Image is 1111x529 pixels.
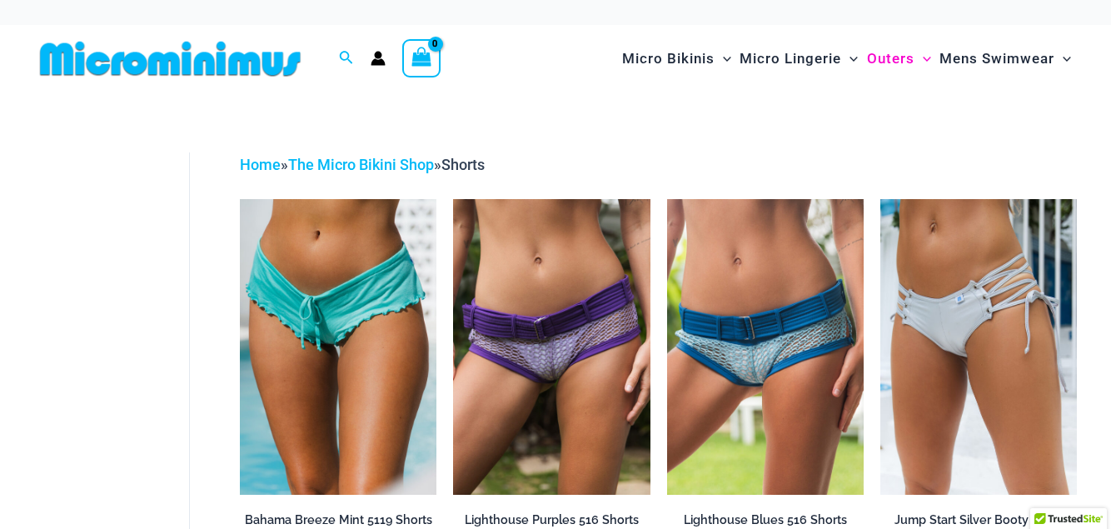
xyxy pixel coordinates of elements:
[863,33,935,84] a: OutersMenu ToggleMenu Toggle
[618,33,735,84] a: Micro BikinisMenu ToggleMenu Toggle
[240,512,436,528] h2: Bahama Breeze Mint 5119 Shorts
[1054,37,1071,80] span: Menu Toggle
[667,512,864,528] h2: Lighthouse Blues 516 Shorts
[453,512,650,528] h2: Lighthouse Purples 516 Shorts
[715,37,731,80] span: Menu Toggle
[914,37,931,80] span: Menu Toggle
[935,33,1075,84] a: Mens SwimwearMenu ToggleMenu Toggle
[371,51,386,66] a: Account icon link
[615,31,1078,87] nav: Site Navigation
[667,199,864,494] a: Lighthouse Blues 516 Short 01Lighthouse Blues 516 Short 03Lighthouse Blues 516 Short 03
[841,37,858,80] span: Menu Toggle
[339,48,354,69] a: Search icon link
[441,156,485,173] span: Shorts
[42,139,192,472] iframe: TrustedSite Certified
[939,37,1054,80] span: Mens Swimwear
[240,199,436,494] img: Bahama Breeze Mint 5119 Shorts 01
[33,40,307,77] img: MM SHOP LOGO FLAT
[453,199,650,494] img: Lighthouse Purples 516 Short 01
[240,156,485,173] span: » »
[867,37,914,80] span: Outers
[735,33,862,84] a: Micro LingerieMenu ToggleMenu Toggle
[880,199,1077,494] a: Jump Start Silver 5594 Shorts 01Jump Start Silver 5594 Shorts 02Jump Start Silver 5594 Shorts 02
[880,512,1077,528] h2: Jump Start Silver Booty Short
[622,37,715,80] span: Micro Bikinis
[288,156,434,173] a: The Micro Bikini Shop
[240,199,436,494] a: Bahama Breeze Mint 5119 Shorts 01Bahama Breeze Mint 5119 Shorts 02Bahama Breeze Mint 5119 Shorts 02
[667,199,864,494] img: Lighthouse Blues 516 Short 01
[453,199,650,494] a: Lighthouse Purples 516 Short 01Lighthouse Purples 3668 Crop Top 516 Short 01Lighthouse Purples 36...
[740,37,841,80] span: Micro Lingerie
[880,199,1077,494] img: Jump Start Silver 5594 Shorts 01
[240,156,281,173] a: Home
[402,39,441,77] a: View Shopping Cart, empty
